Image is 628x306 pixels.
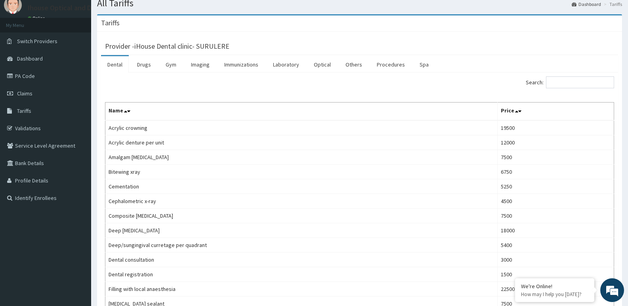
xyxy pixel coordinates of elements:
[498,253,614,267] td: 3000
[105,209,498,223] td: Composite [MEDICAL_DATA]
[46,100,109,180] span: We're online!
[267,56,305,73] a: Laboratory
[498,150,614,165] td: 7500
[498,223,614,238] td: 18000
[105,238,498,253] td: Deep/sungingival curretage per quadrant
[101,19,120,27] h3: Tariffs
[498,135,614,150] td: 12000
[498,282,614,296] td: 22500
[498,194,614,209] td: 4500
[131,56,157,73] a: Drugs
[130,4,149,23] div: Minimize live chat window
[17,38,57,45] span: Switch Providers
[105,150,498,165] td: Amalgam [MEDICAL_DATA]
[17,55,43,62] span: Dashboard
[4,216,151,244] textarea: Type your message and hit 'Enter'
[28,15,47,21] a: Online
[498,179,614,194] td: 5250
[105,43,229,50] h3: Provider - iHouse Dental clinic- SURULERE
[105,103,498,121] th: Name
[307,56,337,73] a: Optical
[546,76,614,88] input: Search:
[370,56,411,73] a: Procedures
[159,56,183,73] a: Gym
[105,267,498,282] td: Dental registration
[15,40,32,59] img: d_794563401_company_1708531726252_794563401
[105,223,498,238] td: Deep [MEDICAL_DATA]
[105,194,498,209] td: Cephalometric x-ray
[498,103,614,121] th: Price
[17,107,31,114] span: Tariffs
[521,283,588,290] div: We're Online!
[413,56,435,73] a: Spa
[105,253,498,267] td: Dental consultation
[498,165,614,179] td: 6750
[498,209,614,223] td: 7500
[17,90,32,97] span: Claims
[101,56,129,73] a: Dental
[521,291,588,298] p: How may I help you today?
[498,120,614,135] td: 19500
[526,76,614,88] label: Search:
[572,1,601,8] a: Dashboard
[185,56,216,73] a: Imaging
[105,179,498,194] td: Cementation
[105,165,498,179] td: Bitewing xray
[105,282,498,296] td: Filling with local anaesthesia
[339,56,368,73] a: Others
[28,4,126,11] p: Ihouse Optical and Dental Clinic
[498,238,614,253] td: 5400
[41,44,133,55] div: Chat with us now
[218,56,265,73] a: Immunizations
[602,1,622,8] li: Tariffs
[498,267,614,282] td: 1500
[105,120,498,135] td: Acrylic crowning
[105,135,498,150] td: Acrylic denture per unit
